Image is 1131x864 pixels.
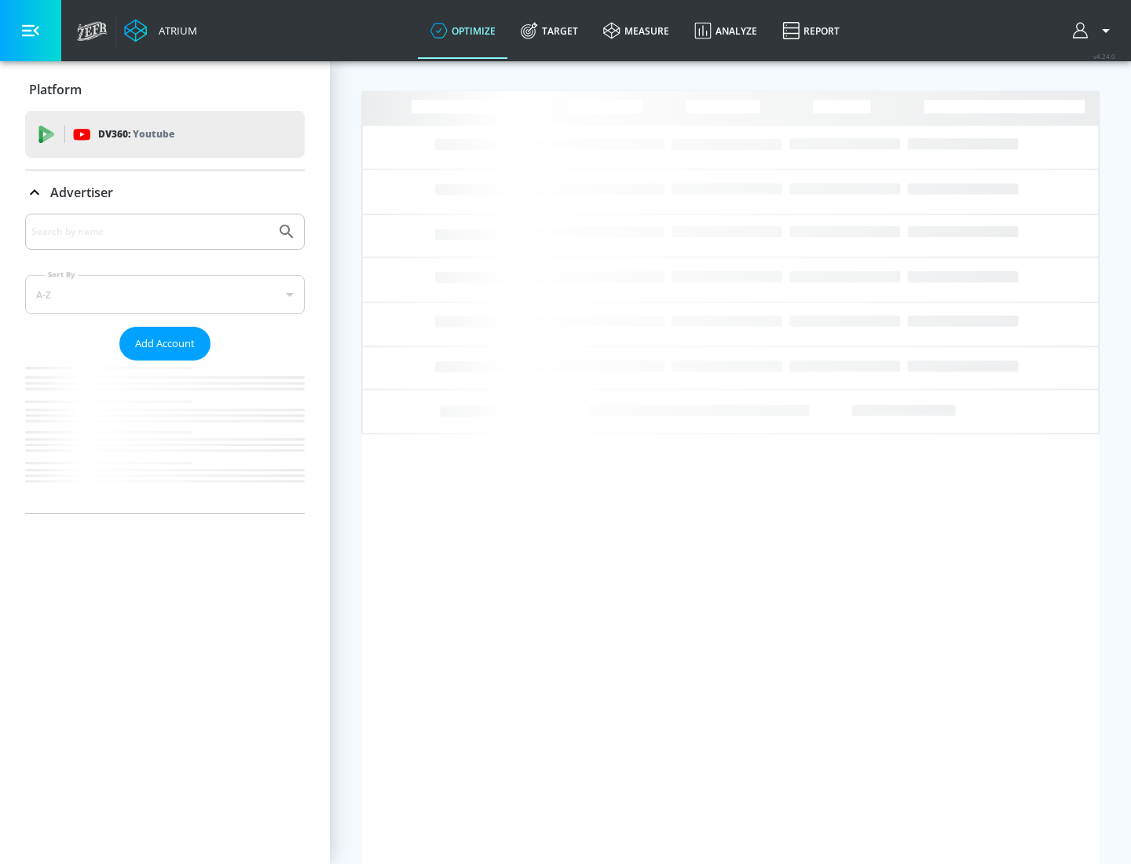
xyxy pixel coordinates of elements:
a: measure [591,2,682,59]
div: Advertiser [25,214,305,513]
div: Atrium [152,24,197,38]
button: Add Account [119,327,210,361]
span: v 4.24.0 [1093,52,1115,60]
div: Platform [25,68,305,112]
a: optimize [418,2,508,59]
p: Advertiser [50,184,113,201]
span: Add Account [135,335,195,353]
div: Advertiser [25,170,305,214]
div: DV360: Youtube [25,111,305,158]
input: Search by name [31,221,269,242]
p: Platform [29,81,82,98]
p: DV360: [98,126,174,143]
label: Sort By [45,269,79,280]
a: Report [770,2,852,59]
a: Target [508,2,591,59]
a: Analyze [682,2,770,59]
p: Youtube [133,126,174,142]
nav: list of Advertiser [25,361,305,513]
div: A-Z [25,275,305,314]
a: Atrium [124,19,197,42]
